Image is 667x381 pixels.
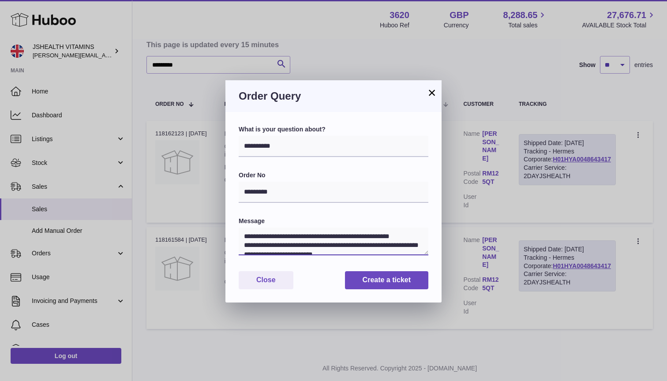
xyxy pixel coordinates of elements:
button: Close [239,271,293,289]
button: × [427,87,437,98]
label: What is your question about? [239,125,428,134]
label: Message [239,217,428,225]
label: Order No [239,171,428,179]
button: Create a ticket [345,271,428,289]
h3: Order Query [239,89,428,103]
